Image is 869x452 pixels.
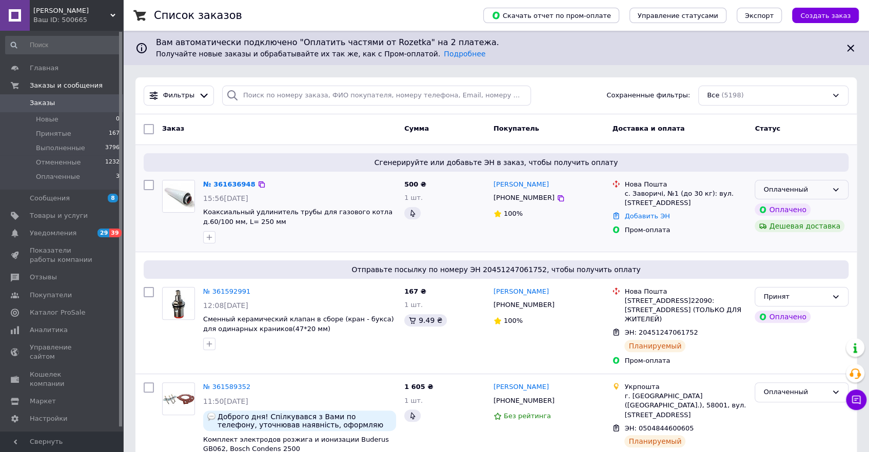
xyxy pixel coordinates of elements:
a: № 361589352 [203,383,250,391]
span: 167 [109,129,120,138]
a: [PERSON_NAME] [493,382,549,392]
div: Пром-оплата [624,225,746,235]
a: [PERSON_NAME] [493,180,549,190]
div: с. Заворичі, №1 (до 30 кг): вул. [STREET_ADDRESS] [624,189,746,208]
span: 39 [109,229,121,237]
a: Фото товару [162,287,195,320]
span: (5198) [721,91,743,99]
span: Аналитика [30,325,68,335]
div: Планируемый [624,435,685,447]
div: Ваш ID: 500665 [33,15,123,25]
div: [STREET_ADDRESS]22090: [STREET_ADDRESS] (ТОЛЬКО ДЛЯ ЖИТЕЛЕЙ) [624,296,746,324]
div: Дешевая доставка [755,220,844,232]
span: 1 шт. [404,397,423,404]
span: 3796 [105,143,120,153]
a: Коаксиальный удлинитель трубы для газового котла д.60/100 мм, L= 250 мм [203,208,392,225]
span: Покупатель [493,125,539,132]
div: г. [GEOGRAPHIC_DATA] ([GEOGRAPHIC_DATA].), 58001, вул. [STREET_ADDRESS] [624,392,746,420]
span: Каталог ProSale [30,308,85,317]
a: Создать заказ [782,11,859,19]
span: Отмененные [36,158,81,167]
span: Заказы и сообщения [30,81,103,90]
span: 15:56[DATE] [203,194,248,202]
span: Управление сайтом [30,343,95,361]
div: Оплачено [755,311,810,323]
span: Отправьте посылку по номеру ЭН 20451247061752, чтобы получить оплату [148,264,844,275]
span: Принятые [36,129,71,138]
span: Уведомления [30,229,76,238]
span: Инсталл Маркет [33,6,110,15]
a: Сменный керамический клапан в сборе (кран - букса) для одинарных краников(47*20 мм) [203,315,394,333]
span: Фильтры [163,91,195,100]
span: 1232 [105,158,120,167]
button: Скачать отчет по пром-оплате [483,8,619,23]
a: [PERSON_NAME] [493,287,549,297]
img: :speech_balloon: [207,413,215,421]
button: Чат с покупателем [846,389,866,410]
button: Экспорт [737,8,782,23]
span: Сообщения [30,194,70,203]
span: Статус [755,125,780,132]
span: Показатели работы компании [30,246,95,264]
span: Доставка и оплата [612,125,684,132]
div: Укрпошта [624,382,746,392]
span: Создать заказ [800,12,851,19]
span: Настройки [30,414,67,423]
span: 8 [108,194,118,202]
div: Пром-оплата [624,356,746,365]
span: Управление статусами [638,12,718,19]
span: Оплаченные [36,172,80,181]
a: № 361592991 [203,287,250,295]
div: [PHONE_NUMBER] [491,394,557,407]
a: Фото товару [162,180,195,213]
button: Создать заказ [792,8,859,23]
span: Получайте новые заказы и обрабатывайте их так же, как с Пром-оплатой. [156,50,485,58]
span: 167 ₴ [404,287,426,295]
input: Поиск [5,36,121,54]
button: Управление статусами [629,8,726,23]
span: Маркет [30,397,56,406]
img: Фото товару [163,180,194,212]
span: Кошелек компании [30,370,95,388]
span: Сумма [404,125,429,132]
div: Планируемый [624,340,685,352]
span: Скачать отчет по пром-оплате [491,11,611,20]
span: 100% [504,210,523,217]
span: Отзывы [30,273,57,282]
div: Принят [763,292,827,302]
span: 100% [504,317,523,324]
span: Без рейтинга [504,412,551,420]
span: Все [707,91,719,100]
a: Фото товару [162,382,195,415]
input: Поиск по номеру заказа, ФИО покупателя, номеру телефона, Email, номеру накладной [222,86,531,106]
div: Оплаченный [763,387,827,398]
span: Заказы [30,98,55,108]
span: 1 шт. [404,301,423,309]
span: 12:08[DATE] [203,301,248,310]
span: Сгенерируйте или добавьте ЭН в заказ, чтобы получить оплату [148,157,844,168]
span: ЭН: 20451247061752 [624,328,698,336]
img: Фото товару [164,287,193,319]
div: Оплачено [755,203,810,216]
span: Главная [30,64,58,73]
span: Заказ [162,125,184,132]
span: 1 шт. [404,194,423,201]
span: Экспорт [745,12,774,19]
a: Добавить ЭН [624,212,669,220]
span: 3 [116,172,120,181]
a: № 361636948 [203,180,255,188]
div: [PHONE_NUMBER] [491,191,557,204]
span: Выполненные [36,143,85,153]
div: 9.49 ₴ [404,314,446,326]
span: 500 ₴ [404,180,426,188]
span: 11:50[DATE] [203,397,248,405]
span: 0 [116,115,120,124]
span: ЭН: 0504844600605 [624,424,694,432]
a: Подробнее [444,50,485,58]
img: Фото товару [163,391,194,407]
h1: Список заказов [154,9,242,22]
div: [PHONE_NUMBER] [491,298,557,312]
span: Покупатели [30,291,72,300]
